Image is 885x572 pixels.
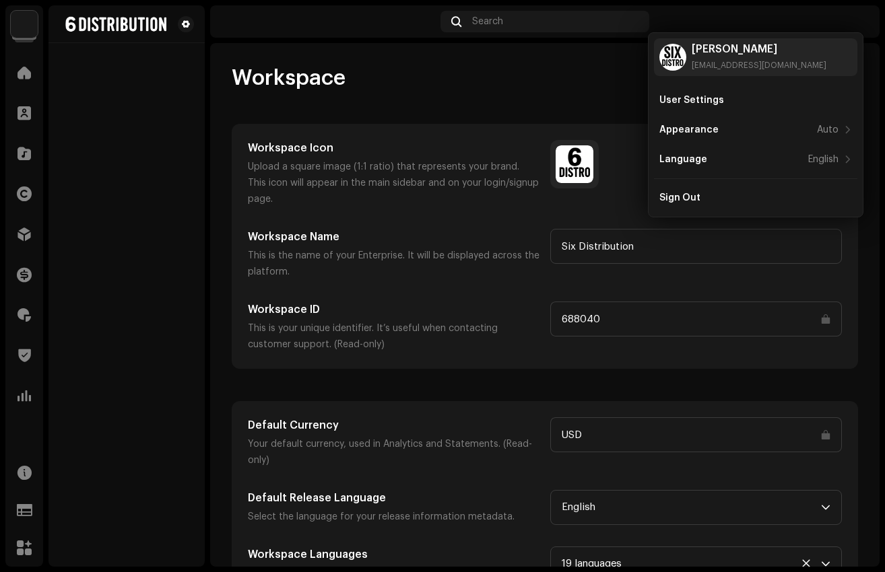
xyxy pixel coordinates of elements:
p: This is the name of your Enterprise. It will be displayed across the platform. [248,248,539,280]
div: User Settings [659,95,724,106]
div: dropdown trigger [821,491,830,524]
p: Select the language for your release information metadata. [248,509,539,525]
h5: Workspace Name [248,229,539,245]
img: 9a4f9890-667c-4782-a352-758e93be9c8f [59,16,172,32]
span: Workspace [232,65,346,92]
div: English [808,154,839,165]
span: Search [472,16,503,27]
div: Language [659,154,707,165]
h5: Workspace Icon [248,140,539,156]
h5: Default Release Language [248,490,539,506]
input: Type something... [550,417,842,452]
div: Appearance [659,124,719,135]
div: [PERSON_NAME] [692,44,826,55]
input: Type something... [550,229,842,264]
span: English [562,491,821,524]
h5: Default Currency [248,417,539,433]
re-m-nav-item: Sign Out [654,184,857,211]
re-m-nav-item: User Settings [654,87,857,114]
p: Your default currency, used in Analytics and Statements. (Read-only) [248,436,539,468]
img: a79494ee-3d45-4b15-ac8c-797e8d270e91 [842,11,863,32]
p: This is your unique identifier. It’s useful when contacting customer support. (Read-only) [248,320,539,353]
re-m-nav-item: Appearance [654,116,857,143]
div: Auto [817,124,839,135]
h5: Workspace ID [248,301,539,318]
re-m-nav-item: Language [654,146,857,173]
input: Type something... [550,301,842,336]
div: [EMAIL_ADDRESS][DOMAIN_NAME] [692,60,826,71]
img: fabd7685-461d-4ec7-a3a2-b7df7d31ef80 [11,11,38,38]
p: Upload a square image (1:1 ratio) that represents your brand. This icon will appear in the main s... [248,159,539,207]
div: Sign Out [659,192,700,203]
h5: Workspace Languages [248,546,539,563]
img: a79494ee-3d45-4b15-ac8c-797e8d270e91 [659,44,686,71]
